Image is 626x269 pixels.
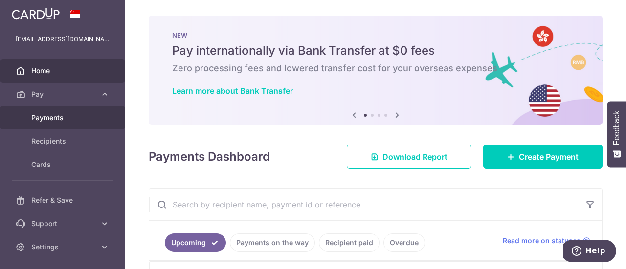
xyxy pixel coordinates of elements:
span: Pay [31,89,96,99]
a: Payments on the way [230,233,315,252]
p: [EMAIL_ADDRESS][DOMAIN_NAME] [16,34,110,44]
span: Read more on statuses [503,236,581,246]
span: Download Report [382,151,447,163]
h4: Payments Dashboard [149,148,270,166]
span: Home [31,66,96,76]
a: Download Report [347,145,471,169]
a: Overdue [383,233,425,252]
span: Recipients [31,136,96,146]
p: NEW [172,31,579,39]
button: Feedback - Show survey [607,101,626,167]
img: Bank transfer banner [149,16,603,125]
span: Feedback [612,111,621,145]
a: Upcoming [165,233,226,252]
a: Create Payment [483,145,603,169]
h6: Zero processing fees and lowered transfer cost for your overseas expenses [172,62,579,74]
a: Read more on statuses [503,236,590,246]
span: Support [31,219,96,228]
a: Learn more about Bank Transfer [172,86,293,96]
span: Settings [31,242,96,252]
h5: Pay internationally via Bank Transfer at $0 fees [172,43,579,59]
span: Cards [31,160,96,169]
img: CardUp [12,8,60,20]
span: Payments [31,113,96,123]
iframe: Opens a widget where you can find more information [563,240,616,264]
span: Refer & Save [31,195,96,205]
a: Recipient paid [319,233,380,252]
input: Search by recipient name, payment id or reference [149,189,579,220]
span: Create Payment [519,151,579,163]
